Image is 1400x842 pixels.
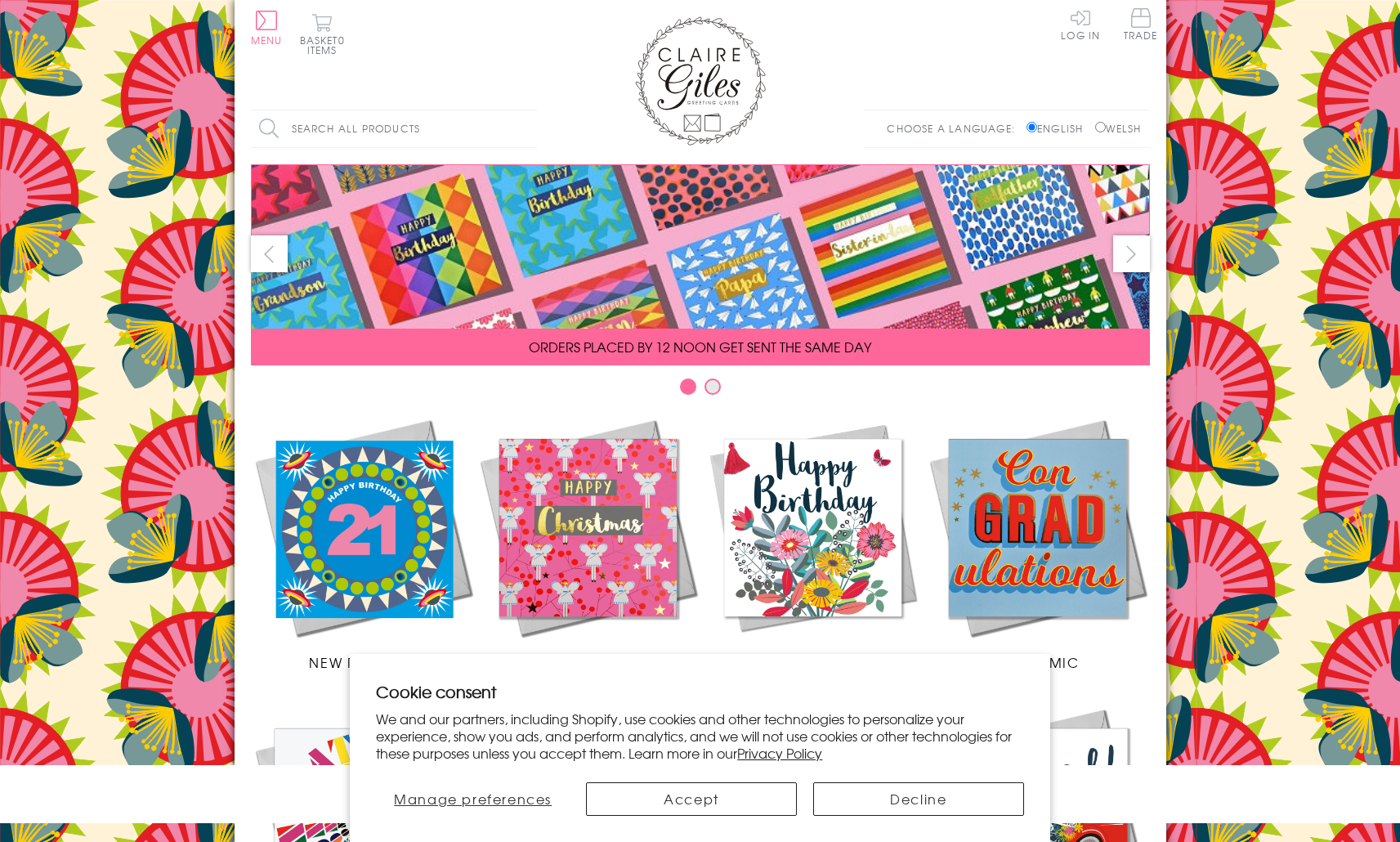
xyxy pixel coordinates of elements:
a: Academic [925,415,1150,672]
span: 0 items [307,33,345,57]
input: Welsh [1095,122,1106,132]
input: Search all products [251,110,537,147]
a: Birthdays [700,415,925,672]
button: Basket0 items [300,13,345,55]
button: Carousel Page 2 [704,378,721,395]
span: Trade [1124,8,1158,40]
p: Choose a language: [887,121,1023,136]
input: Search [521,110,537,147]
span: Manage preferences [394,789,552,808]
span: Birthdays [773,652,852,672]
input: English [1027,122,1037,132]
a: New Releases [251,415,476,672]
span: Menu [251,33,283,47]
span: Academic [995,652,1080,672]
button: next [1113,235,1150,272]
button: prev [251,235,288,272]
a: Log In [1061,8,1100,40]
a: Christmas [476,415,700,672]
button: Manage preferences [376,782,570,816]
label: Welsh [1095,121,1142,136]
span: New Releases [309,652,416,672]
div: Carousel Pagination [251,378,1150,403]
button: Menu [251,11,283,45]
img: Claire Giles Greetings Cards [635,16,766,146]
span: ORDERS PLACED BY 12 NOON GET SENT THE SAME DAY [529,337,871,356]
span: Christmas [546,652,629,672]
button: Decline [813,782,1024,816]
button: Carousel Page 1 (Current Slide) [680,378,696,395]
h2: Cookie consent [376,680,1024,703]
button: Accept [586,782,797,816]
a: Trade [1124,8,1158,43]
label: English [1027,121,1091,136]
a: Privacy Policy [737,743,822,763]
p: We and our partners, including Shopify, use cookies and other technologies to personalize your ex... [376,710,1024,761]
